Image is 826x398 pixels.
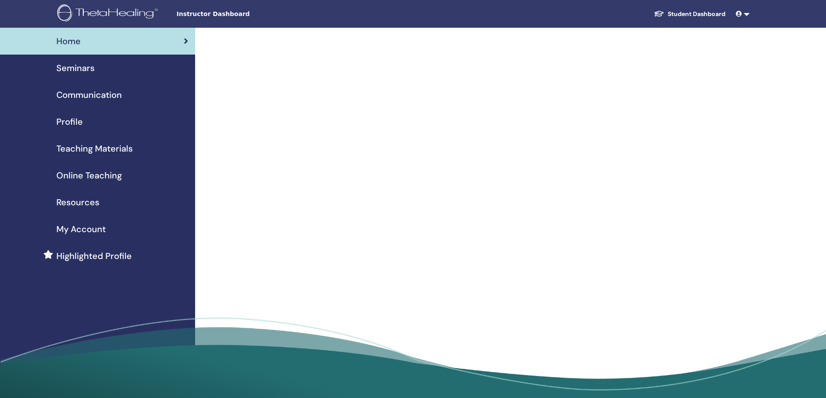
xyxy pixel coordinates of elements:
[647,6,732,22] a: Student Dashboard
[56,61,95,74] span: Seminars
[56,88,122,101] span: Communication
[654,10,664,17] img: graduation-cap-white.svg
[56,196,99,209] span: Resources
[56,35,81,48] span: Home
[176,10,307,19] span: Instructor Dashboard
[57,4,161,24] img: logo.png
[56,115,83,128] span: Profile
[56,249,132,262] span: Highlighted Profile
[56,142,133,155] span: Teaching Materials
[56,169,122,182] span: Online Teaching
[56,223,106,236] span: My Account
